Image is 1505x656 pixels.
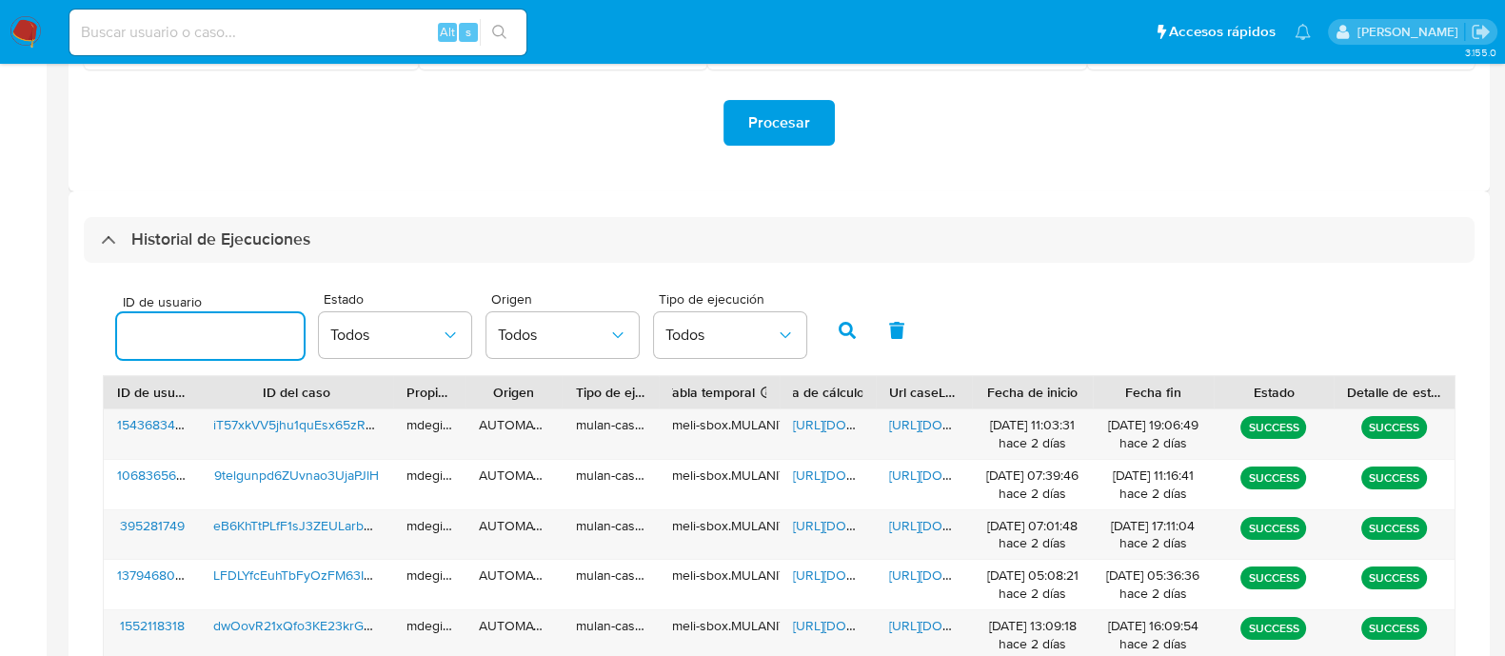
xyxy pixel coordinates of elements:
a: Notificaciones [1295,24,1311,40]
span: Alt [440,23,455,41]
input: Buscar usuario o caso... [69,20,526,45]
span: 3.155.0 [1464,45,1495,60]
p: martin.degiuli@mercadolibre.com [1356,23,1464,41]
span: s [465,23,471,41]
button: search-icon [480,19,519,46]
a: Salir [1471,22,1491,42]
span: Accesos rápidos [1169,22,1276,42]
